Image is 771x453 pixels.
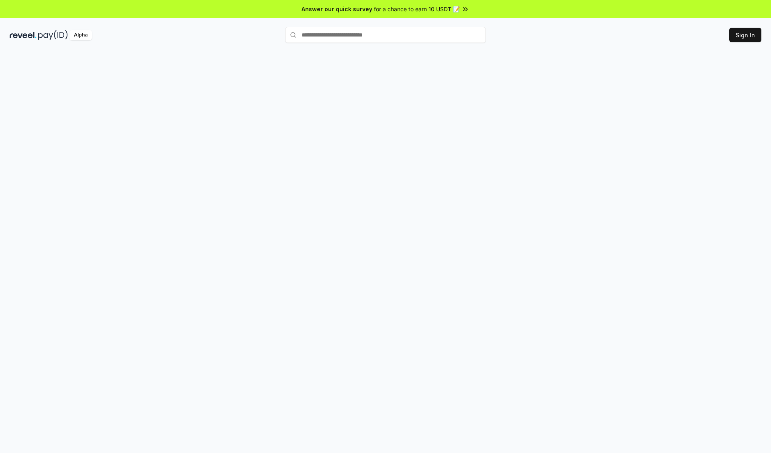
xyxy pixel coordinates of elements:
button: Sign In [729,28,761,42]
span: Answer our quick survey [302,5,372,13]
span: for a chance to earn 10 USDT 📝 [374,5,460,13]
img: reveel_dark [10,30,37,40]
img: pay_id [38,30,68,40]
div: Alpha [69,30,92,40]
